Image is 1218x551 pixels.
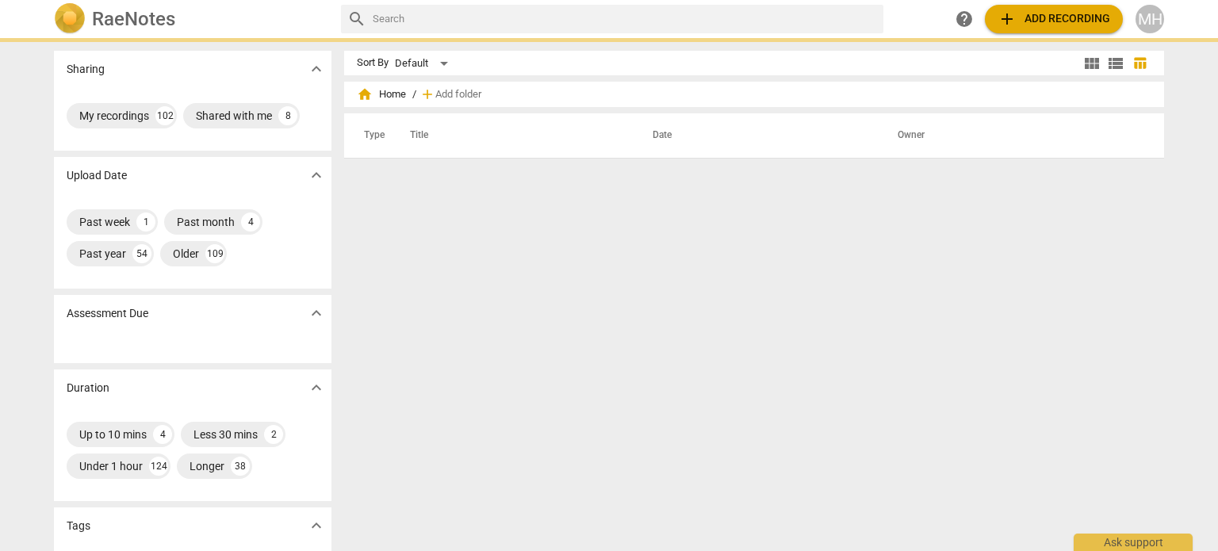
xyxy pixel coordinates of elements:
[357,86,373,102] span: home
[54,3,86,35] img: Logo
[205,244,224,263] div: 109
[307,166,326,185] span: expand_more
[307,304,326,323] span: expand_more
[950,5,979,33] a: Help
[67,518,90,534] p: Tags
[67,380,109,396] p: Duration
[998,10,1017,29] span: add
[307,59,326,78] span: expand_more
[132,244,151,263] div: 54
[347,10,366,29] span: search
[136,212,155,231] div: 1
[173,246,199,262] div: Older
[357,57,389,69] div: Sort By
[357,86,406,102] span: Home
[985,5,1123,33] button: Upload
[196,108,272,124] div: Shared with me
[304,514,328,538] button: Show more
[307,378,326,397] span: expand_more
[307,516,326,535] span: expand_more
[634,113,879,158] th: Date
[67,167,127,184] p: Upload Date
[435,89,481,101] span: Add folder
[351,113,391,158] th: Type
[1104,52,1128,75] button: List view
[1136,5,1164,33] button: MH
[241,212,260,231] div: 4
[304,376,328,400] button: Show more
[231,457,250,476] div: 38
[1074,534,1193,551] div: Ask support
[67,305,148,322] p: Assessment Due
[419,86,435,102] span: add
[304,301,328,325] button: Show more
[92,8,175,30] h2: RaeNotes
[304,163,328,187] button: Show more
[79,214,130,230] div: Past week
[304,57,328,81] button: Show more
[998,10,1110,29] span: Add recording
[79,246,126,262] div: Past year
[79,458,143,474] div: Under 1 hour
[54,3,328,35] a: LogoRaeNotes
[391,113,634,158] th: Title
[412,89,416,101] span: /
[79,427,147,442] div: Up to 10 mins
[190,458,224,474] div: Longer
[395,51,454,76] div: Default
[264,425,283,444] div: 2
[153,425,172,444] div: 4
[278,106,297,125] div: 8
[879,113,1147,158] th: Owner
[149,457,168,476] div: 124
[1128,52,1151,75] button: Table view
[67,61,105,78] p: Sharing
[79,108,149,124] div: My recordings
[193,427,258,442] div: Less 30 mins
[1132,55,1147,71] span: table_chart
[1082,54,1101,73] span: view_module
[955,10,974,29] span: help
[177,214,235,230] div: Past month
[373,6,877,32] input: Search
[1106,54,1125,73] span: view_list
[1080,52,1104,75] button: Tile view
[155,106,174,125] div: 102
